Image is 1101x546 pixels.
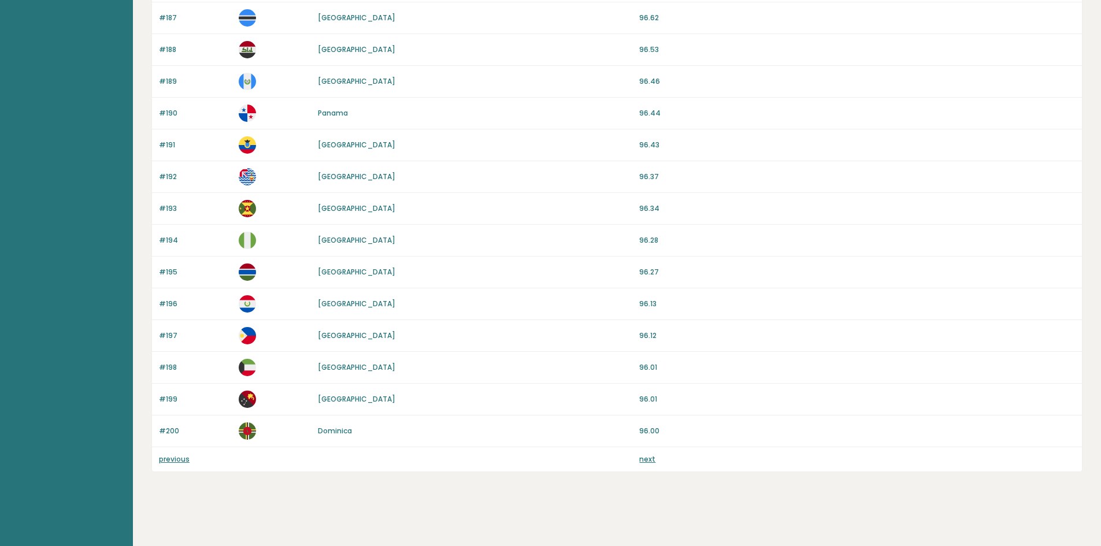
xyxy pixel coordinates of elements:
a: [GEOGRAPHIC_DATA] [318,267,395,277]
p: #196 [159,299,232,309]
p: 96.27 [639,267,1075,277]
p: 96.62 [639,13,1075,23]
p: #198 [159,362,232,373]
p: #193 [159,203,232,214]
img: pg.svg [239,391,256,408]
img: ng.svg [239,232,256,249]
p: #195 [159,267,232,277]
p: #192 [159,172,232,182]
img: io.svg [239,168,256,185]
p: 96.53 [639,44,1075,55]
img: gt.svg [239,73,256,90]
p: 96.46 [639,76,1075,87]
a: [GEOGRAPHIC_DATA] [318,362,395,372]
img: kw.svg [239,359,256,376]
a: Panama [318,108,348,118]
a: [GEOGRAPHIC_DATA] [318,13,395,23]
p: 96.44 [639,108,1075,118]
p: 96.00 [639,426,1075,436]
img: ph.svg [239,327,256,344]
a: [GEOGRAPHIC_DATA] [318,235,395,245]
p: 96.01 [639,362,1075,373]
p: 96.34 [639,203,1075,214]
img: pa.svg [239,105,256,122]
a: [GEOGRAPHIC_DATA] [318,203,395,213]
img: iq.svg [239,41,256,58]
img: py.svg [239,295,256,313]
a: previous [159,454,190,464]
p: #194 [159,235,232,246]
a: [GEOGRAPHIC_DATA] [318,299,395,309]
a: [GEOGRAPHIC_DATA] [318,394,395,404]
p: #189 [159,76,232,87]
a: next [639,454,655,464]
p: #190 [159,108,232,118]
p: 96.43 [639,140,1075,150]
p: 96.01 [639,394,1075,404]
p: #187 [159,13,232,23]
p: #199 [159,394,232,404]
a: [GEOGRAPHIC_DATA] [318,140,395,150]
a: [GEOGRAPHIC_DATA] [318,330,395,340]
a: [GEOGRAPHIC_DATA] [318,172,395,181]
p: 96.13 [639,299,1075,309]
img: gd.svg [239,200,256,217]
p: #200 [159,426,232,436]
img: dm.svg [239,422,256,440]
a: [GEOGRAPHIC_DATA] [318,76,395,86]
p: #197 [159,330,232,341]
img: gm.svg [239,263,256,281]
img: bw.svg [239,9,256,27]
p: 96.12 [639,330,1075,341]
a: Dominica [318,426,352,436]
img: ec.svg [239,136,256,154]
p: #191 [159,140,232,150]
p: 96.28 [639,235,1075,246]
p: 96.37 [639,172,1075,182]
p: #188 [159,44,232,55]
a: [GEOGRAPHIC_DATA] [318,44,395,54]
